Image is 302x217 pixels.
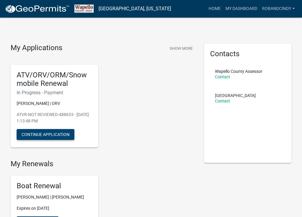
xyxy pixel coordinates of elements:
[206,3,223,15] a: Home
[17,90,92,96] h6: In Progress - Payment
[99,4,171,14] a: [GEOGRAPHIC_DATA], [US_STATE]
[215,93,256,98] p: [GEOGRAPHIC_DATA]
[11,44,62,53] h4: My Applications
[215,69,262,73] p: Wapello County Assessor
[74,5,94,13] img: Wapello County, Iowa
[17,182,92,190] h5: Boat Renewal
[17,205,92,212] p: Expires on [DATE]
[215,74,230,79] a: Contact
[17,100,92,107] p: [PERSON_NAME] | ORV
[17,129,74,140] button: Continue Application
[17,112,92,124] p: ATVR-NOT REVIEWED-488633 - [DATE] 1:13:48 PM
[17,71,92,88] h5: ATV/ORV/ORM/Snowmobile Renewal
[17,194,92,200] p: [PERSON_NAME] | [PERSON_NAME]
[210,50,286,58] h5: Contacts
[167,44,195,53] button: Show More
[260,3,297,15] a: RobandCindy
[215,99,230,103] a: Contact
[11,160,195,168] h4: My Renewals
[223,3,260,15] a: My Dashboard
